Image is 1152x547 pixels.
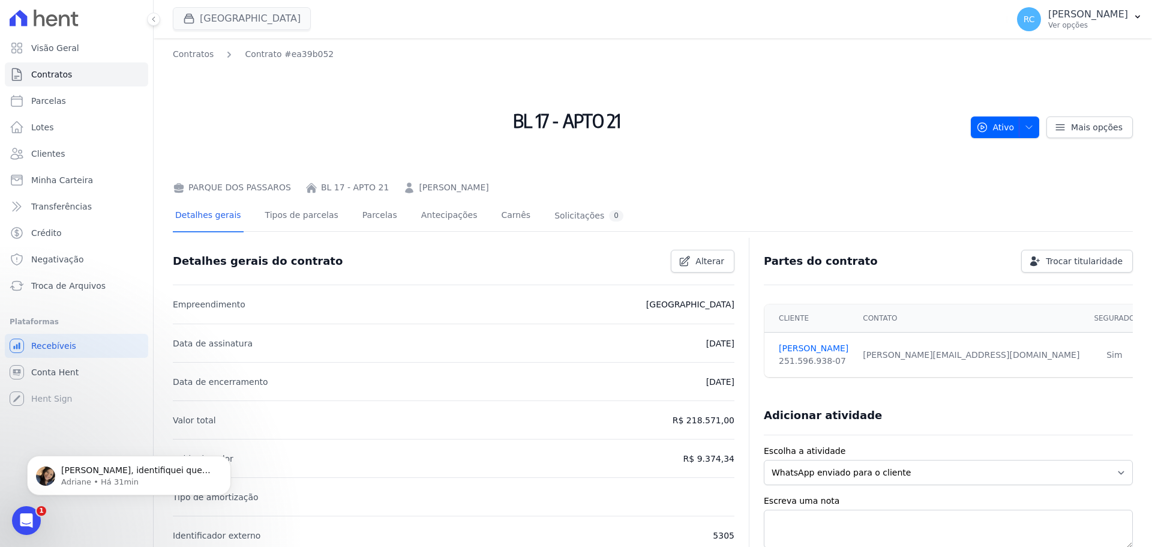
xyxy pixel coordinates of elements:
[263,201,341,232] a: Tipos de parcelas
[764,254,878,268] h3: Partes do contrato
[5,274,148,298] a: Troca de Arquivos
[10,139,230,304] div: Raquel diz…
[1046,116,1133,138] a: Mais opções
[552,201,626,232] a: Solicitações0
[173,65,961,177] h2: BL 17 - APTO 21
[19,393,28,403] button: Seletor de emoji
[706,336,734,351] p: [DATE]
[5,221,148,245] a: Crédito
[1024,15,1035,23] span: RC
[5,360,148,384] a: Conta Hent
[976,116,1015,138] span: Ativo
[863,349,1079,361] div: [PERSON_NAME][EMAIL_ADDRESS][DOMAIN_NAME]
[245,48,334,61] a: Contrato #ea39b052
[1087,333,1142,378] td: Sim
[188,5,211,28] button: Início
[31,340,76,352] span: Recebíveis
[419,201,480,232] a: Antecipações
[38,393,47,403] button: Seletor de Gif
[673,413,734,428] p: R$ 218.571,00
[1046,255,1123,267] span: Trocar titularidade
[10,304,230,428] div: Adriane diz…
[173,48,961,61] nav: Breadcrumb
[713,528,734,543] p: 5305
[173,297,245,312] p: Empreendimento
[31,95,66,107] span: Parcelas
[764,495,1133,507] label: Escreva uma nota
[10,56,230,92] div: Raquel diz…
[764,304,856,333] th: Cliente
[31,148,65,160] span: Clientes
[971,116,1040,138] button: Ativo
[31,253,84,265] span: Negativação
[31,121,54,133] span: Lotes
[10,304,197,401] div: [PERSON_NAME], identifiquei que não consta a cobrança associada na parcela de R$111 porém esta no...
[1048,20,1128,30] p: Ver opções
[646,297,734,312] p: [GEOGRAPHIC_DATA]
[1071,121,1123,133] span: Mais opções
[764,445,1133,458] label: Escolha a atividade
[5,334,148,358] a: Recebíveis
[856,304,1087,333] th: Contato
[173,7,311,30] button: [GEOGRAPHIC_DATA]
[31,201,92,213] span: Transferências
[173,336,253,351] p: Data de assinatura
[31,280,106,292] span: Troca de Arquivos
[34,7,53,26] img: Profile image for Adriane
[173,48,214,61] a: Contratos
[8,5,31,28] button: go back
[173,375,268,389] p: Data de encerramento
[57,393,67,403] button: Carregar anexo
[10,91,230,139] div: Adriane diz…
[10,91,197,129] div: [PERSON_NAME], qual o contrato e cliente, por favor?
[360,201,400,232] a: Parcelas
[683,452,734,466] p: R$ 9.374,34
[10,315,143,329] div: Plataformas
[5,115,148,139] a: Lotes
[779,342,848,355] a: [PERSON_NAME]
[58,15,128,27] p: Ativo(a) há 30min
[31,68,72,80] span: Contratos
[19,98,187,122] div: [PERSON_NAME], qual o contrato e cliente, por favor?
[1021,250,1133,273] a: Trocar titularidade
[1048,8,1128,20] p: [PERSON_NAME]
[5,36,148,60] a: Visão Geral
[10,356,230,388] textarea: Envie uma mensagem...
[37,506,46,516] span: 1
[9,431,249,515] iframe: Intercom notifications mensagem
[5,168,148,192] a: Minha Carteira
[671,250,734,273] a: Alterar
[182,63,221,75] div: Sim, são.
[5,142,148,166] a: Clientes
[1007,2,1152,36] button: RC [PERSON_NAME] Ver opções
[173,181,291,194] div: PARQUE DOS PASSAROS
[695,255,724,267] span: Alterar
[5,247,148,271] a: Negativação
[779,355,848,367] div: 251.596.938-07
[31,366,79,378] span: Conta Hent
[5,195,148,219] a: Transferências
[58,6,95,15] h1: Adriane
[173,56,230,82] div: Sim, são.
[31,174,93,186] span: Minha Carteira
[31,227,62,239] span: Crédito
[173,201,244,232] a: Detalhes gerais
[173,48,334,61] nav: Breadcrumb
[5,89,148,113] a: Parcelas
[173,254,343,268] h3: Detalhes gerais do contrato
[206,388,225,408] button: Enviar mensagem…
[609,210,623,222] div: 0
[764,408,882,423] h3: Adicionar atividade
[19,312,187,394] div: [PERSON_NAME], identifiquei que não consta a cobrança associada na parcela de R$111 porém esta no...
[173,490,259,504] p: Tipo de amortização
[499,201,533,232] a: Carnês
[321,181,389,194] a: BL 17 - APTO 21
[419,181,488,194] a: [PERSON_NAME]
[554,210,623,222] div: Solicitações
[31,42,79,54] span: Visão Geral
[706,375,734,389] p: [DATE]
